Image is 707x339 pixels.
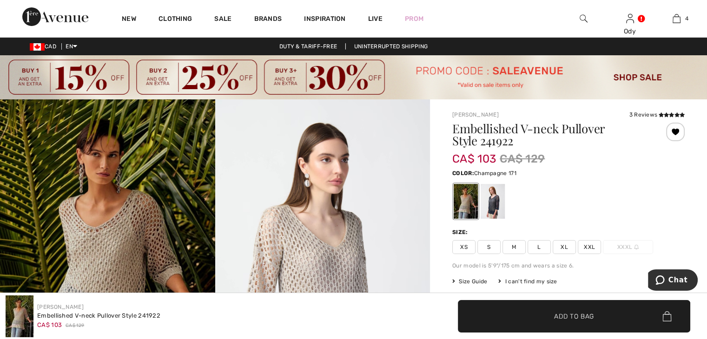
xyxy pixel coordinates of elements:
[454,184,478,219] div: Champagne 171
[452,123,646,147] h1: Embellished V-neck Pullover Style 241922
[553,240,576,254] span: XL
[474,170,516,176] span: Champagne 171
[37,321,62,328] span: CA$ 103
[528,240,551,254] span: L
[304,15,345,25] span: Inspiration
[6,295,33,337] img: Embellished V-Neck Pullover Style 241922
[654,13,699,24] a: 4
[498,277,557,286] div: I can't find my size
[368,14,383,24] a: Live
[662,311,671,321] img: Bag.svg
[554,311,594,321] span: Add to Bag
[452,143,496,165] span: CA$ 103
[37,311,160,320] div: Embellished V-neck Pullover Style 241922
[458,300,690,332] button: Add to Bag
[122,15,136,25] a: New
[452,261,685,270] div: Our model is 5'9"/175 cm and wears a size 6.
[214,15,231,25] a: Sale
[634,245,639,249] img: ring-m.svg
[685,14,688,23] span: 4
[607,26,653,36] div: Ody
[481,184,505,219] div: Midnight Blue 40
[477,240,501,254] span: S
[254,15,282,25] a: Brands
[500,150,545,167] span: CA$ 129
[30,43,60,50] span: CAD
[452,111,499,118] a: [PERSON_NAME]
[626,14,634,23] a: Sign In
[580,13,588,24] img: search the website
[629,111,685,119] div: 3 Reviews
[22,7,88,26] img: 1ère Avenue
[66,322,84,329] span: CA$ 129
[603,240,653,254] span: XXXL
[405,14,423,24] a: Prom
[626,13,634,24] img: My Info
[66,43,77,50] span: EN
[502,240,526,254] span: M
[452,228,470,236] div: Size:
[452,277,487,286] span: Size Guide
[452,170,474,176] span: Color:
[578,240,601,254] span: XXL
[37,304,84,310] a: [PERSON_NAME]
[30,43,45,51] img: Canadian Dollar
[673,13,681,24] img: My Bag
[159,15,192,25] a: Clothing
[648,269,698,293] iframe: Opens a widget where you can chat to one of our agents
[452,240,476,254] span: XS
